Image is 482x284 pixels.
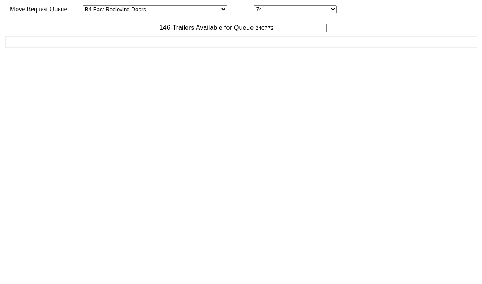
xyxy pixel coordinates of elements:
[254,24,327,32] input: Filter Available Trailers
[5,5,67,12] span: Move Request Queue
[229,5,252,12] span: Location
[68,5,81,12] span: Area
[155,24,170,31] span: 146
[170,24,254,31] span: Trailers Available for Queue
